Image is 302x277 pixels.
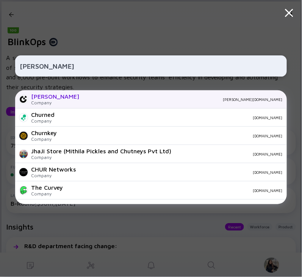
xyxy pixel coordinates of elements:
[31,166,76,173] div: CHUR Networks
[85,97,282,102] div: [PERSON_NAME][DOMAIN_NAME]
[31,184,63,191] div: The Curvey
[31,202,55,209] div: Chimney
[82,170,282,175] div: [DOMAIN_NAME]
[31,118,55,124] div: Company
[31,173,76,178] div: Company
[31,154,171,160] div: Company
[31,148,171,154] div: JhaJi Store (Mithila Pickles and Chutneys Pvt Ltd)
[69,188,282,193] div: [DOMAIN_NAME]
[63,134,282,138] div: [DOMAIN_NAME]
[31,111,55,118] div: Churned
[31,136,57,142] div: Company
[31,100,79,105] div: Company
[20,59,282,73] input: Search Company or Investor...
[31,129,57,136] div: Churnkey
[177,152,282,156] div: [DOMAIN_NAME]
[31,93,79,100] div: [PERSON_NAME]
[31,191,63,197] div: Company
[61,115,282,120] div: [DOMAIN_NAME]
